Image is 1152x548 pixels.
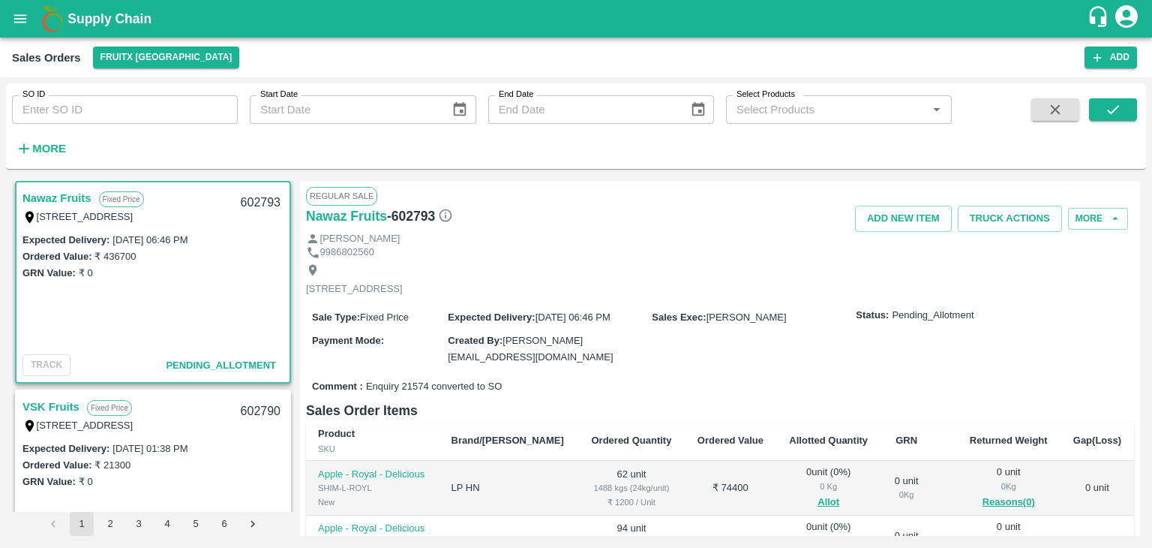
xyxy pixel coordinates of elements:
[306,187,377,205] span: Regular Sale
[312,380,363,394] label: Comment :
[318,522,427,536] p: Apple - Royal - Delicious
[788,465,868,510] div: 0 unit ( 0 %)
[22,397,79,417] a: VSK Fruits
[93,47,240,68] button: Select DC
[241,512,265,536] button: Go to next page
[685,461,776,516] td: ₹ 74400
[184,512,208,536] button: Go to page 5
[736,89,795,101] label: Select Products
[312,335,384,346] label: Payment Mode :
[499,89,533,101] label: End Date
[590,481,673,495] div: 1488 kgs (24kg/unit)
[312,312,360,323] label: Sale Type :
[788,534,868,548] div: 0 Kg
[1084,47,1137,68] button: Add
[112,234,187,245] label: [DATE] 06:46 PM
[590,495,673,509] div: ₹ 1200 / Unit
[232,185,289,221] div: 602793
[1087,5,1113,32] div: customer-support
[250,95,439,124] input: Start Date
[98,512,122,536] button: Go to page 2
[306,400,1134,421] h6: Sales Order Items
[87,400,132,416] p: Fixed Price
[892,488,920,501] div: 0 Kg
[22,251,91,262] label: Ordered Value:
[22,459,91,471] label: Ordered Value:
[37,420,133,431] label: [STREET_ADDRESS]
[306,206,387,227] a: Nawaz Fruits
[67,8,1087,29] a: Supply Chain
[969,480,1048,493] div: 0 Kg
[70,512,94,536] button: page 1
[22,234,109,245] label: Expected Delivery :
[970,435,1048,446] b: Returned Weight
[448,312,535,323] label: Expected Delivery :
[448,335,613,363] span: [PERSON_NAME][EMAIL_ADDRESS][DOMAIN_NAME]
[155,512,179,536] button: Go to page 4
[67,11,151,26] b: Supply Chain
[439,461,579,516] td: LP HN
[318,481,427,495] div: SHIM-L-ROYL
[79,476,93,487] label: ₹ 0
[448,335,502,346] label: Created By :
[817,494,839,511] button: Allot
[788,480,868,493] div: 0 Kg
[591,435,671,446] b: Ordered Quantity
[260,89,298,101] label: Start Date
[578,461,685,516] td: 62 unit
[488,95,678,124] input: End Date
[306,282,403,297] p: [STREET_ADDRESS]
[1060,461,1134,516] td: 0 unit
[99,191,144,207] p: Fixed Price
[697,435,763,446] b: Ordered Value
[652,312,706,323] label: Sales Exec :
[969,494,1048,511] button: Reasons(0)
[387,206,453,227] h6: - 602793
[12,48,81,68] div: Sales Orders
[318,442,427,456] div: SKU
[12,95,238,124] input: Enter SO ID
[1068,208,1128,230] button: More
[37,4,67,34] img: logo
[79,267,93,279] label: ₹ 0
[22,267,76,279] label: GRN Value:
[1113,3,1140,35] div: account of current user
[22,188,91,208] a: Nawaz Fruits
[3,2,37,36] button: open drawer
[856,309,889,323] label: Status:
[895,435,917,446] b: GRN
[37,211,133,222] label: [STREET_ADDRESS]
[166,360,276,371] span: Pending_Allotment
[318,468,427,482] p: Apple - Royal - Delicious
[730,100,922,119] input: Select Products
[789,435,868,446] b: Allotted Quantity
[94,459,130,471] label: ₹ 21300
[360,312,409,323] span: Fixed Price
[22,89,45,101] label: SO ID
[855,206,952,232] button: Add NEW ITEM
[318,428,355,439] b: Product
[112,443,187,454] label: [DATE] 01:38 PM
[320,245,374,260] p: 9986802560
[232,394,289,429] div: 602790
[684,95,712,124] button: Choose date
[445,95,474,124] button: Choose date
[892,309,973,323] span: Pending_Allotment
[22,443,109,454] label: Expected Delivery :
[706,312,787,323] span: [PERSON_NAME]
[969,465,1048,510] div: 0 unit
[32,143,66,155] strong: More
[451,435,564,446] b: Brand/[PERSON_NAME]
[969,534,1048,548] div: 0 Kg
[212,512,236,536] button: Go to page 6
[1073,435,1121,446] b: Gap(Loss)
[535,312,610,323] span: [DATE] 06:46 PM
[12,136,70,161] button: More
[94,251,136,262] label: ₹ 436700
[320,232,400,246] p: [PERSON_NAME]
[39,512,267,536] nav: pagination navigation
[127,512,151,536] button: Go to page 3
[958,206,1062,232] button: Truck Actions
[318,495,427,509] div: New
